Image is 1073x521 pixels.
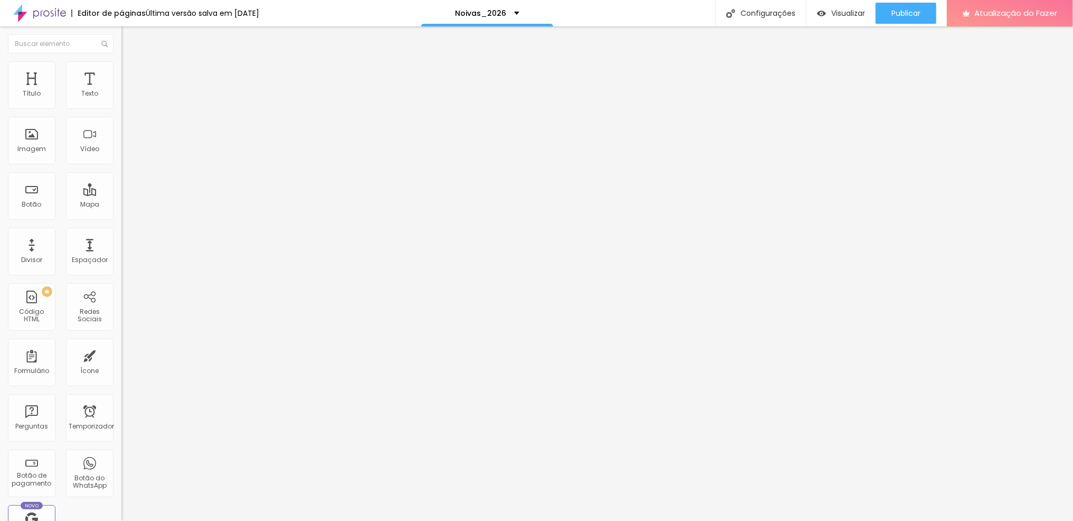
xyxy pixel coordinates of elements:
[726,9,735,18] img: Ícone
[69,422,114,431] font: Temporizador
[15,422,48,431] font: Perguntas
[876,3,936,24] button: Publicar
[14,366,49,375] font: Formulário
[78,8,146,18] font: Editor de páginas
[81,89,98,98] font: Texto
[20,307,44,323] font: Código HTML
[25,503,39,509] font: Novo
[146,8,259,18] font: Última versão salva em [DATE]
[80,200,99,209] font: Mapa
[12,471,52,487] font: Botão de pagamento
[81,366,99,375] font: Ícone
[78,307,102,323] font: Redes Sociais
[831,8,865,18] font: Visualizar
[121,26,1073,521] iframe: Editor
[21,255,42,264] font: Divisor
[891,8,920,18] font: Publicar
[80,144,99,153] font: Vídeo
[23,89,41,98] font: Título
[22,200,42,209] font: Botão
[101,41,108,47] img: Ícone
[455,8,506,18] font: Noivas_2026
[73,473,107,490] font: Botão do WhatsApp
[974,7,1057,18] font: Atualização do Fazer
[8,34,113,53] input: Buscar elemento
[817,9,826,18] img: view-1.svg
[740,8,795,18] font: Configurações
[806,3,876,24] button: Visualizar
[72,255,108,264] font: Espaçador
[17,144,46,153] font: Imagem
